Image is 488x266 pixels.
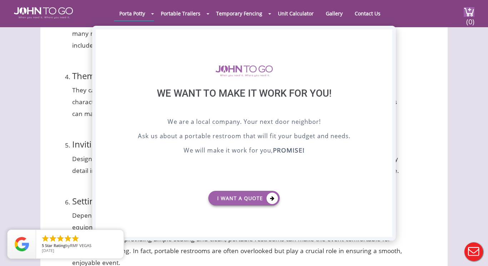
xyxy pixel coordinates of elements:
li:  [49,234,57,243]
span: by [42,243,118,248]
img: Review Rating [15,237,29,251]
span: RMF VEGAS [70,243,91,248]
img: logo of viptogo [215,65,273,77]
a: I want a Quote [208,191,280,205]
span: 5 [42,243,44,248]
button: Live Chat [459,237,488,266]
b: PROMISE! [273,146,305,154]
li:  [56,234,65,243]
span: [DATE] [42,248,54,253]
p: Ask us about a portable restroom that will fit your budget and needs. [114,131,374,142]
li:  [64,234,72,243]
div: We want to make it work for you! [114,87,374,117]
span: Star Rating [45,243,65,248]
p: We are a local company. Your next door neighbor! [114,117,374,128]
div: X [381,29,392,42]
li:  [41,234,50,243]
p: We will make it work for you, [114,146,374,156]
li:  [71,234,80,243]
